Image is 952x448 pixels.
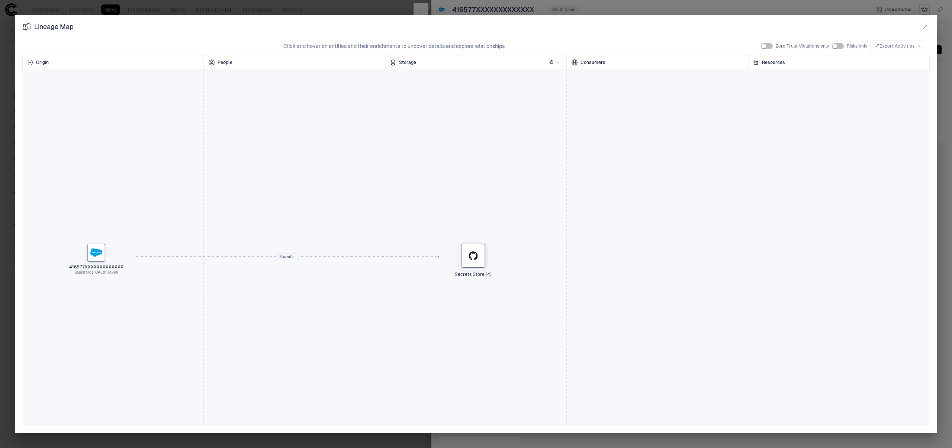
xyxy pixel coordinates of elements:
div: The source where the identity was created [22,55,204,70]
div: The storage location where the identity is stored [385,55,567,70]
span: People [218,59,232,65]
span: Zero Trust Violations only [776,43,829,49]
span: Consumers [580,59,605,65]
div: GitHub [469,251,477,260]
span: 4 [549,59,553,66]
span: OAuth Token [95,270,118,275]
span: Lineage Map [34,22,74,31]
span: Storage [399,59,416,65]
div: The resources accessed or granted by the identity [748,55,930,70]
span: Risks only [847,43,867,49]
span: Click and hover on entities and their enrichments to uncover details and explore relationships [283,43,505,49]
span: Secrets Store (4) [402,271,544,277]
div: The users and service accounts managing the identity [204,55,385,70]
div: Stored In [276,251,299,262]
div: The consumers using the identity [567,55,748,70]
span: 416577XXXXXXXXXXXXX [25,264,168,270]
span: Origin [36,59,49,65]
span: Resources [762,59,785,65]
button: Export Activities [870,40,925,52]
span: Salesforce [74,270,94,275]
